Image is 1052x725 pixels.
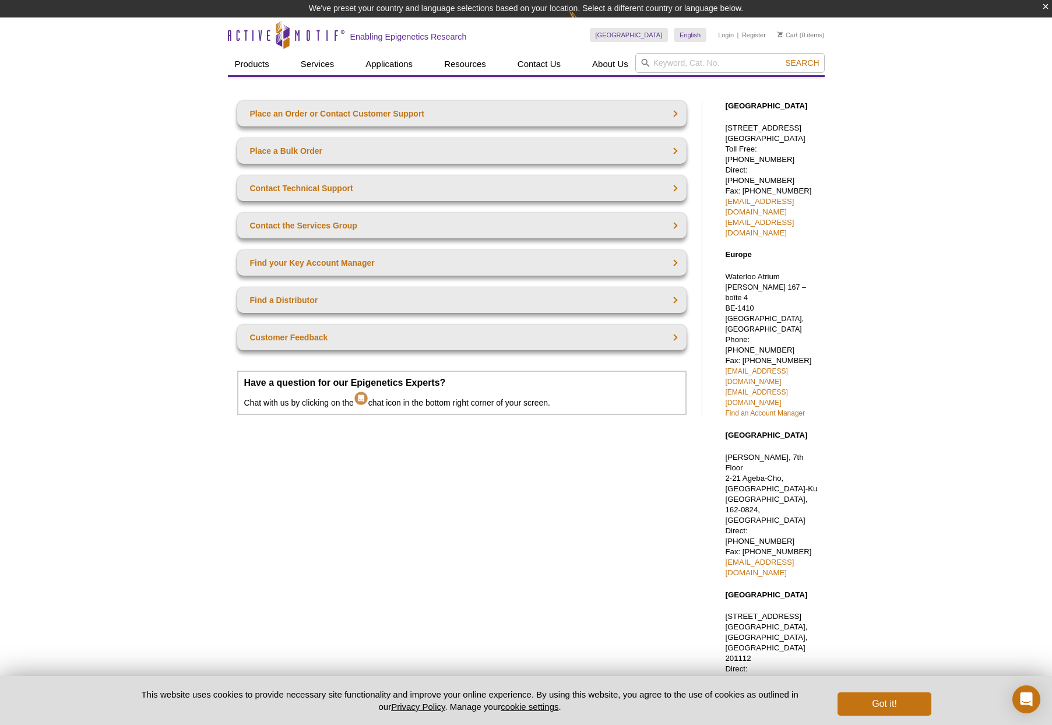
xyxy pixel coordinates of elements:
a: Find your Key Account Manager [237,250,687,276]
a: [EMAIL_ADDRESS][DOMAIN_NAME] [726,218,794,237]
strong: [GEOGRAPHIC_DATA] [726,590,808,599]
a: [GEOGRAPHIC_DATA] [590,28,669,42]
span: Search [785,58,819,68]
a: [EMAIL_ADDRESS][DOMAIN_NAME] [726,197,794,216]
a: Privacy Policy [391,702,445,712]
a: About Us [585,53,635,75]
a: English [674,28,706,42]
p: [STREET_ADDRESS] [GEOGRAPHIC_DATA] Toll Free: [PHONE_NUMBER] Direct: [PHONE_NUMBER] Fax: [PHONE_N... [726,123,819,238]
a: Find a Distributor [237,287,687,313]
p: Chat with us by clicking on the chat icon in the bottom right corner of your screen. [244,378,680,408]
p: Waterloo Atrium Phone: [PHONE_NUMBER] Fax: [PHONE_NUMBER] [726,272,819,418]
button: Search [782,58,822,68]
a: Resources [437,53,493,75]
span: [PERSON_NAME] 167 – boîte 4 BE-1410 [GEOGRAPHIC_DATA], [GEOGRAPHIC_DATA] [726,283,807,333]
a: Applications [358,53,420,75]
a: Register [742,31,766,39]
a: Contact Us [511,53,568,75]
strong: [GEOGRAPHIC_DATA] [726,101,808,110]
a: Contact Technical Support [237,175,687,201]
li: (0 items) [777,28,825,42]
strong: [GEOGRAPHIC_DATA] [726,431,808,439]
div: Open Intercom Messenger [1012,685,1040,713]
p: [PERSON_NAME], 7th Floor 2-21 Ageba-Cho, [GEOGRAPHIC_DATA]-Ku [GEOGRAPHIC_DATA], 162-0824, [GEOGR... [726,452,819,578]
li: | [737,28,739,42]
p: This website uses cookies to provide necessary site functionality and improve your online experie... [121,688,819,713]
a: Contact the Services Group [237,213,687,238]
a: Place an Order or Contact Customer Support [237,101,687,126]
a: Find an Account Manager [726,409,805,417]
a: Cart [777,31,798,39]
a: Place a Bulk Order [237,138,687,164]
strong: Have a question for our Epigenetics Experts? [244,378,446,388]
button: Got it! [838,692,931,716]
button: cookie settings [501,702,558,712]
a: [EMAIL_ADDRESS][DOMAIN_NAME] [726,367,788,386]
a: Customer Feedback [237,325,687,350]
a: [EMAIL_ADDRESS][DOMAIN_NAME] [726,558,794,577]
a: Products [228,53,276,75]
img: Your Cart [777,31,783,37]
img: Intercom Chat [354,388,368,406]
strong: Europe [726,250,752,259]
a: Services [294,53,342,75]
a: Login [718,31,734,39]
img: Change Here [569,9,600,36]
h2: Enabling Epigenetics Research [350,31,467,42]
input: Keyword, Cat. No. [635,53,825,73]
a: [EMAIL_ADDRESS][DOMAIN_NAME] [726,388,788,407]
